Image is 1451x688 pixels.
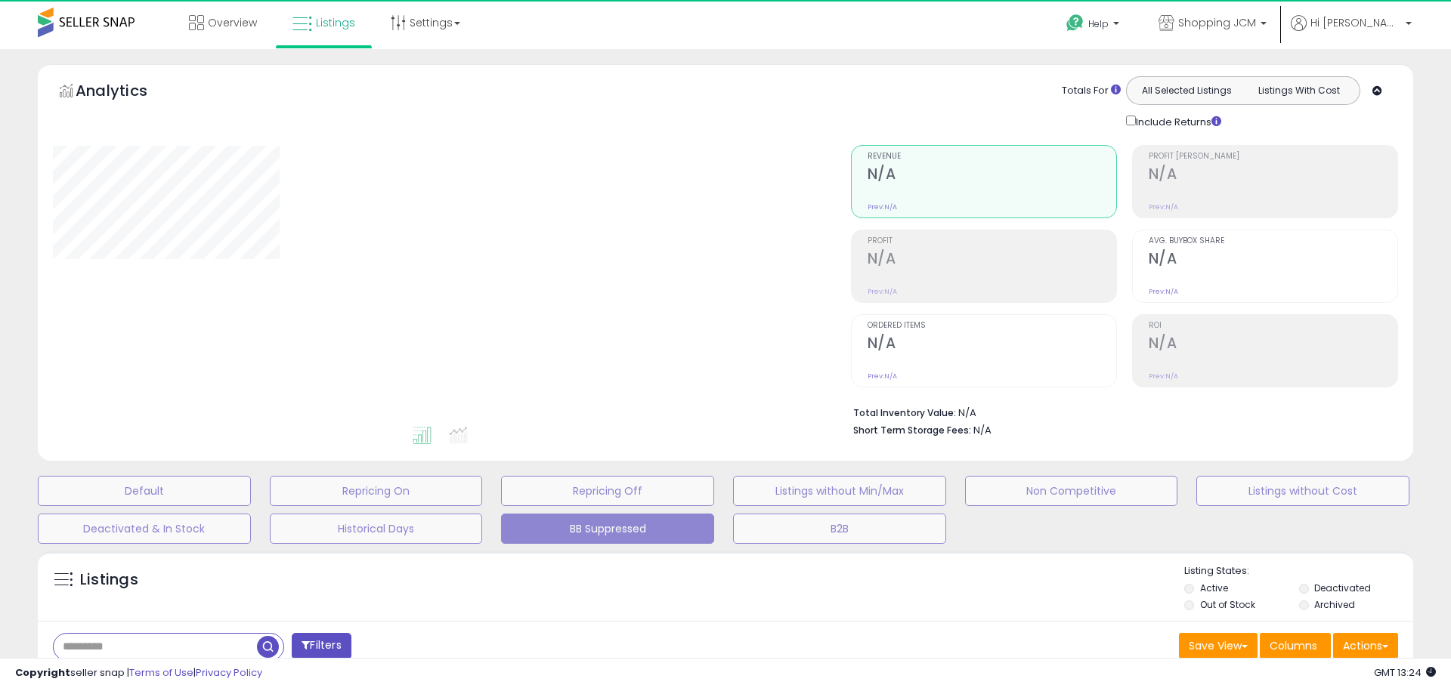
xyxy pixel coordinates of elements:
[965,476,1178,506] button: Non Competitive
[1310,15,1401,30] span: Hi [PERSON_NAME]
[1088,17,1109,30] span: Help
[1196,476,1409,506] button: Listings without Cost
[1242,81,1355,100] button: Listings With Cost
[868,322,1116,330] span: Ordered Items
[868,287,897,296] small: Prev: N/A
[1115,113,1239,130] div: Include Returns
[501,514,714,544] button: BB Suppressed
[208,15,257,30] span: Overview
[501,476,714,506] button: Repricing Off
[853,424,971,437] b: Short Term Storage Fees:
[868,335,1116,355] h2: N/A
[853,403,1387,421] li: N/A
[1291,15,1412,49] a: Hi [PERSON_NAME]
[733,476,946,506] button: Listings without Min/Max
[38,476,251,506] button: Default
[1149,322,1397,330] span: ROI
[15,666,262,680] div: seller snap | |
[1054,2,1134,49] a: Help
[853,406,956,419] b: Total Inventory Value:
[1131,81,1243,100] button: All Selected Listings
[1178,15,1256,30] span: Shopping JCM
[1149,335,1397,355] h2: N/A
[270,514,483,544] button: Historical Days
[1066,14,1084,32] i: Get Help
[868,372,897,381] small: Prev: N/A
[316,15,355,30] span: Listings
[38,514,251,544] button: Deactivated & In Stock
[1149,287,1178,296] small: Prev: N/A
[1149,153,1397,161] span: Profit [PERSON_NAME]
[76,80,177,105] h5: Analytics
[1149,237,1397,245] span: Avg. Buybox Share
[868,165,1116,186] h2: N/A
[868,237,1116,245] span: Profit
[1149,165,1397,186] h2: N/A
[1149,202,1178,211] small: Prev: N/A
[1149,250,1397,270] h2: N/A
[15,665,70,680] strong: Copyright
[270,476,483,506] button: Repricing On
[973,423,992,437] span: N/A
[1062,84,1121,98] div: Totals For
[1149,372,1178,381] small: Prev: N/A
[868,250,1116,270] h2: N/A
[733,514,946,544] button: B2B
[868,153,1116,161] span: Revenue
[868,202,897,211] small: Prev: N/A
